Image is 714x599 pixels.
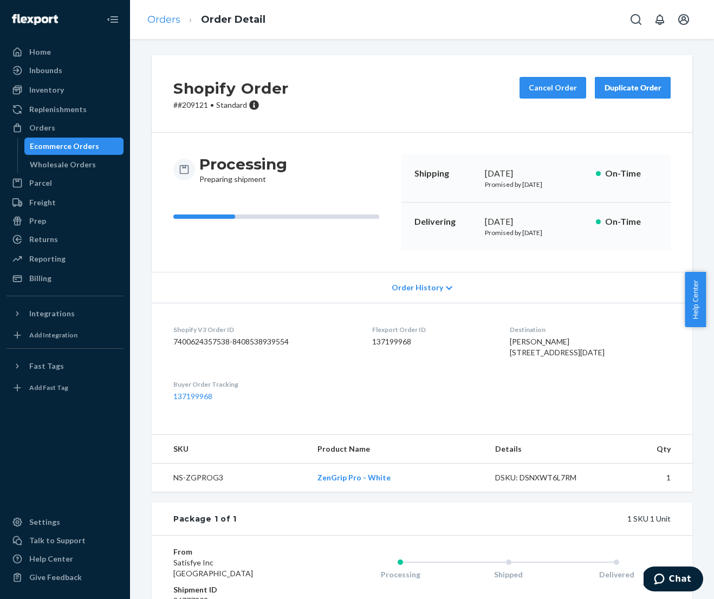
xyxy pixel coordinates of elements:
a: Wholesale Orders [24,156,124,173]
dd: 137199968 [372,336,492,347]
span: Order History [392,282,443,293]
h3: Processing [199,154,287,174]
dt: Flexport Order ID [372,325,492,334]
div: Shipped [455,569,563,580]
div: Replenishments [29,104,87,115]
img: Flexport logo [12,14,58,25]
a: Replenishments [7,101,124,118]
a: 137199968 [173,392,212,401]
button: Open Search Box [625,9,647,30]
a: Prep [7,212,124,230]
div: 1 SKU 1 Unit [237,513,671,524]
dt: Shopify V3 Order ID [173,325,355,334]
button: Cancel Order [520,77,586,99]
div: Parcel [29,178,52,188]
a: Orders [7,119,124,136]
a: Orders [147,14,180,25]
dt: Destination [510,325,671,334]
span: • [210,100,214,109]
dt: Buyer Order Tracking [173,380,355,389]
a: Add Integration [7,327,124,344]
a: Inventory [7,81,124,99]
a: Add Fast Tag [7,379,124,396]
div: Home [29,47,51,57]
div: Freight [29,197,56,208]
button: Help Center [685,272,706,327]
button: Duplicate Order [595,77,671,99]
td: NS-ZGPROG3 [152,464,309,492]
div: Billing [29,273,51,284]
div: Duplicate Order [604,82,661,93]
button: Give Feedback [7,569,124,586]
a: Returns [7,231,124,248]
div: Inbounds [29,65,62,76]
a: Settings [7,513,124,531]
div: Processing [346,569,455,580]
div: Give Feedback [29,572,82,583]
button: Fast Tags [7,357,124,375]
p: Shipping [414,167,476,180]
p: On-Time [605,167,658,180]
div: Orders [29,122,55,133]
div: Settings [29,517,60,528]
ol: breadcrumbs [139,4,274,36]
th: Details [486,435,606,464]
div: [DATE] [485,216,587,228]
td: 1 [605,464,692,492]
dd: 7400624357538-8408538939554 [173,336,355,347]
a: Reporting [7,250,124,268]
div: Talk to Support [29,535,86,546]
th: Qty [605,435,692,464]
dt: Shipment ID [173,584,303,595]
button: Talk to Support [7,532,124,549]
a: Home [7,43,124,61]
dt: From [173,546,303,557]
div: Delivered [562,569,671,580]
a: Billing [7,270,124,287]
a: Help Center [7,550,124,568]
a: Inbounds [7,62,124,79]
button: Open notifications [649,9,671,30]
button: Close Navigation [102,9,124,30]
div: Returns [29,234,58,245]
div: Add Fast Tag [29,383,68,392]
a: Order Detail [201,14,265,25]
div: Help Center [29,554,73,564]
p: # #209121 [173,100,289,110]
button: Open account menu [673,9,694,30]
div: Package 1 of 1 [173,513,237,524]
div: Ecommerce Orders [30,141,99,152]
iframe: Opens a widget where you can chat to one of our agents [644,567,703,594]
div: Inventory [29,84,64,95]
span: Standard [216,100,247,109]
div: Fast Tags [29,361,64,372]
a: Ecommerce Orders [24,138,124,155]
div: [DATE] [485,167,587,180]
p: Delivering [414,216,476,228]
div: Add Integration [29,330,77,340]
button: Integrations [7,305,124,322]
span: [PERSON_NAME] [STREET_ADDRESS][DATE] [510,337,605,357]
th: SKU [152,435,309,464]
span: Satisfye Inc [GEOGRAPHIC_DATA] [173,558,253,578]
div: Integrations [29,308,75,319]
div: Wholesale Orders [30,159,96,170]
div: Preparing shipment [199,154,287,185]
p: Promised by [DATE] [485,180,587,189]
p: On-Time [605,216,658,228]
div: Reporting [29,253,66,264]
h2: Shopify Order [173,77,289,100]
p: Promised by [DATE] [485,228,587,237]
a: Parcel [7,174,124,192]
a: Freight [7,194,124,211]
a: ZenGrip Pro - White [317,473,391,482]
th: Product Name [309,435,486,464]
div: DSKU: DSNXWT6L7RM [495,472,597,483]
div: Prep [29,216,46,226]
